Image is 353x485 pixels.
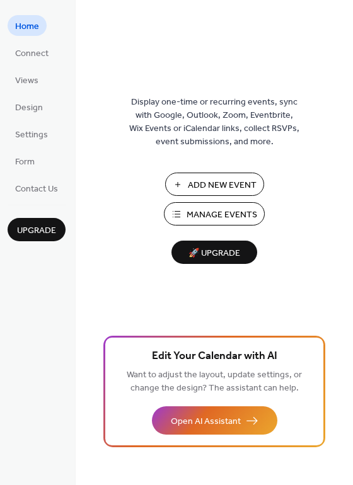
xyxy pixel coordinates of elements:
[15,183,58,196] span: Contact Us
[8,178,66,198] a: Contact Us
[8,123,55,144] a: Settings
[171,241,257,264] button: 🚀 Upgrade
[188,179,257,192] span: Add New Event
[15,74,38,88] span: Views
[15,156,35,169] span: Form
[187,208,257,222] span: Manage Events
[171,415,241,428] span: Open AI Assistant
[8,15,47,36] a: Home
[152,406,277,435] button: Open AI Assistant
[164,202,265,225] button: Manage Events
[15,101,43,115] span: Design
[152,348,277,365] span: Edit Your Calendar with AI
[165,173,264,196] button: Add New Event
[127,367,302,397] span: Want to adjust the layout, update settings, or change the design? The assistant can help.
[8,151,42,171] a: Form
[15,47,49,60] span: Connect
[8,96,50,117] a: Design
[179,245,250,262] span: 🚀 Upgrade
[17,224,56,237] span: Upgrade
[8,218,66,241] button: Upgrade
[8,69,46,90] a: Views
[15,128,48,142] span: Settings
[129,96,299,149] span: Display one-time or recurring events, sync with Google, Outlook, Zoom, Eventbrite, Wix Events or ...
[8,42,56,63] a: Connect
[15,20,39,33] span: Home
